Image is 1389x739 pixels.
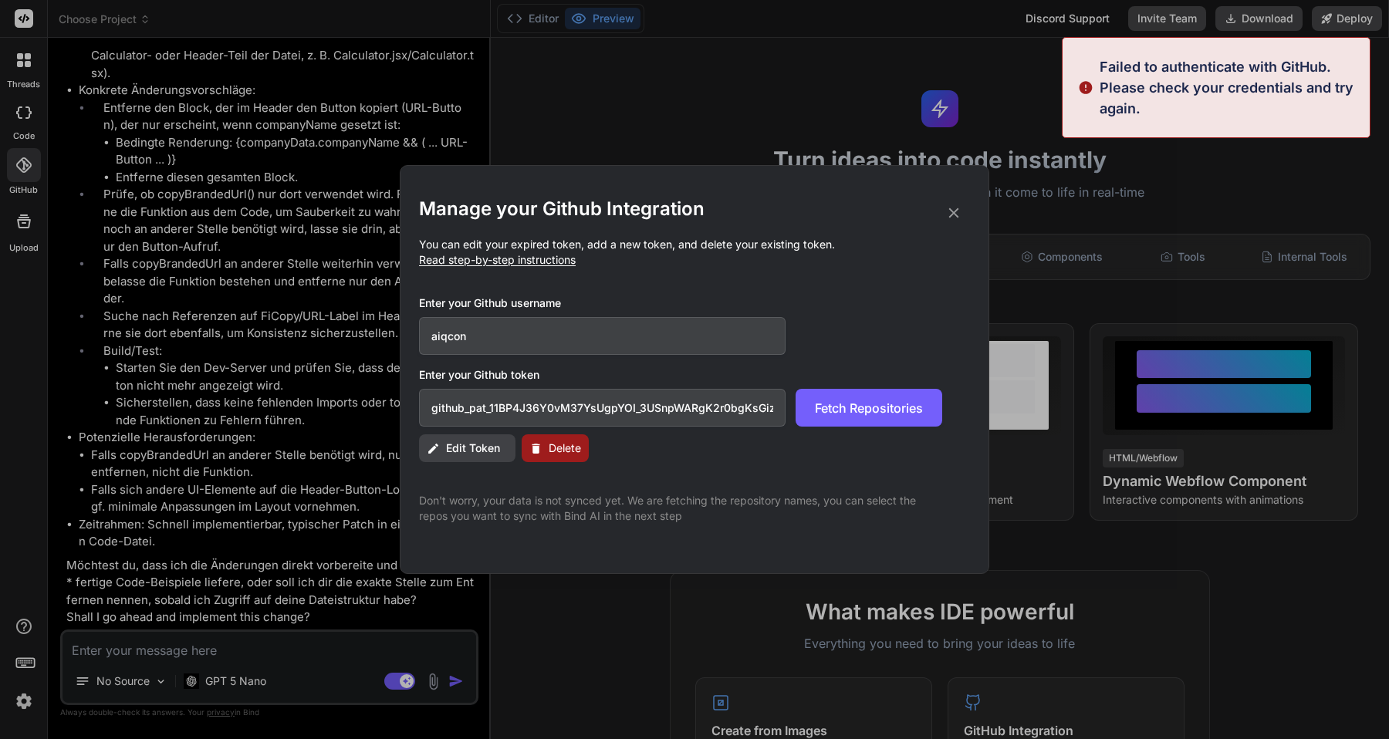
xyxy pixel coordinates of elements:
[446,440,500,456] span: Edit Token
[796,389,942,427] button: Fetch Repositories
[815,399,923,417] span: Fetch Repositories
[1078,56,1093,119] img: alert
[419,389,786,427] input: Github Token
[419,295,942,311] h3: Enter your Github username
[419,237,970,268] p: You can edit your expired token, add a new token, and delete your existing token.
[419,367,970,383] h3: Enter your Github token
[549,440,581,456] span: Delete
[419,434,515,462] button: Edit Token
[419,317,786,355] input: Github Username
[1100,56,1360,119] p: Failed to authenticate with GitHub. Please check your credentials and try again.
[419,493,942,524] p: Don't worry, your data is not synced yet. We are fetching the repository names, you can select th...
[419,197,970,221] h2: Manage your Github Integration
[419,253,576,266] span: Read step-by-step instructions
[522,434,589,462] button: Delete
